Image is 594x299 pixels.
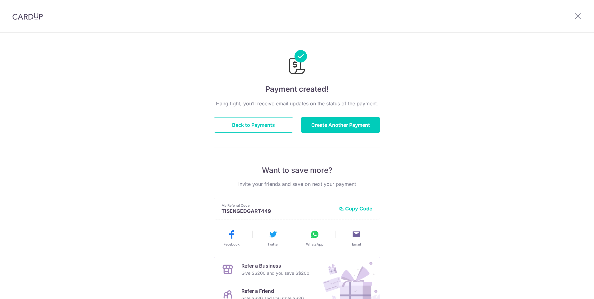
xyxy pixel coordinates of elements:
[241,287,304,295] p: Refer a Friend
[301,117,380,133] button: Create Another Payment
[214,180,380,188] p: Invite your friends and save on next your payment
[287,50,307,76] img: Payments
[214,84,380,95] h4: Payment created!
[306,242,323,247] span: WhatsApp
[352,242,361,247] span: Email
[214,165,380,175] p: Want to save more?
[213,229,250,247] button: Facebook
[241,262,309,269] p: Refer a Business
[222,208,334,214] p: TISENGEDGART449
[255,229,291,247] button: Twitter
[222,203,334,208] p: My Referral Code
[241,269,309,277] p: Give S$200 and you save S$200
[214,117,293,133] button: Back to Payments
[339,205,372,212] button: Copy Code
[214,100,380,107] p: Hang tight, you’ll receive email updates on the status of the payment.
[224,242,240,247] span: Facebook
[267,242,279,247] span: Twitter
[296,229,333,247] button: WhatsApp
[338,229,375,247] button: Email
[12,12,43,20] img: CardUp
